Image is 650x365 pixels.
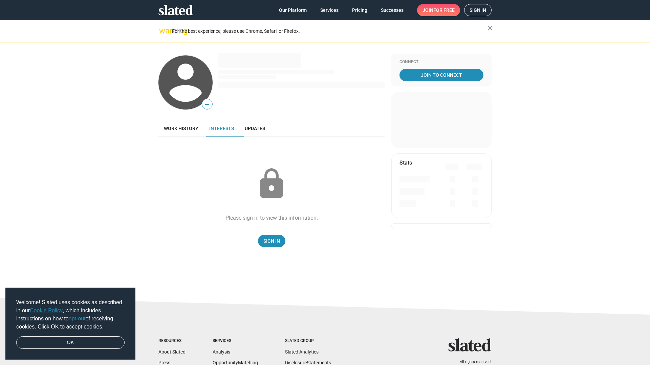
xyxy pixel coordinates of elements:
div: Resources [158,338,186,344]
span: Interests [209,126,234,131]
div: Services [213,338,258,344]
span: Sign In [263,235,280,247]
a: Services [315,4,344,16]
span: Services [320,4,339,16]
span: Pricing [352,4,367,16]
a: About Slated [158,349,186,355]
span: Our Platform [279,4,307,16]
a: Slated Analytics [285,349,319,355]
div: Please sign in to view this information. [225,214,318,221]
span: Join [422,4,455,16]
span: Join To Connect [401,69,482,81]
a: Interests [204,120,239,137]
a: Analysis [213,349,230,355]
a: dismiss cookie message [16,336,125,349]
a: Updates [239,120,270,137]
mat-card-title: Stats [399,159,412,166]
span: Successes [381,4,404,16]
span: Work history [164,126,198,131]
a: Successes [375,4,409,16]
span: — [202,100,212,109]
span: for free [433,4,455,16]
a: Join To Connect [399,69,483,81]
span: Updates [245,126,265,131]
a: Sign in [464,4,492,16]
a: Work history [158,120,204,137]
a: Sign In [258,235,285,247]
a: opt-out [69,316,86,321]
a: Pricing [347,4,373,16]
span: Sign in [470,4,486,16]
mat-icon: close [486,24,494,32]
div: cookieconsent [5,288,135,360]
span: Welcome! Slated uses cookies as described in our , which includes instructions on how to of recei... [16,298,125,331]
div: For the best experience, please use Chrome, Safari, or Firefox. [172,27,487,36]
div: Connect [399,59,483,65]
mat-icon: lock [255,167,288,201]
mat-icon: warning [159,27,167,35]
div: Slated Group [285,338,331,344]
a: Cookie Policy [30,308,63,313]
a: Joinfor free [417,4,460,16]
a: Our Platform [274,4,312,16]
